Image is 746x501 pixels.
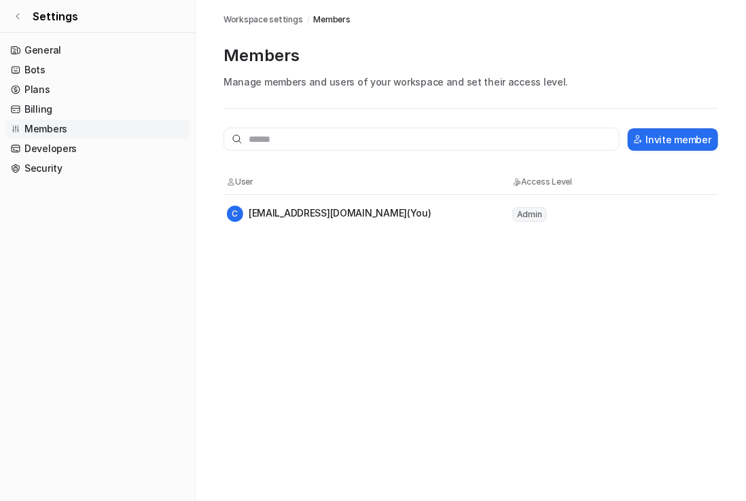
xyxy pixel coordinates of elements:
button: Invite member [628,128,718,151]
div: [EMAIL_ADDRESS][DOMAIN_NAME] (You) [227,206,431,222]
a: Plans [5,80,190,99]
span: Settings [33,8,78,24]
img: User [227,178,235,186]
a: Members [313,14,350,26]
span: C [227,206,243,222]
th: User [226,175,512,189]
a: Bots [5,60,190,79]
a: Developers [5,139,190,158]
p: Manage members and users of your workspace and set their access level. [224,75,718,89]
span: Admin [512,207,547,222]
a: Security [5,159,190,178]
span: / [307,14,310,26]
p: Members [224,45,718,67]
a: Members [5,119,190,138]
a: Workspace settings [224,14,303,26]
a: Billing [5,100,190,119]
a: General [5,41,190,60]
img: Access Level [512,178,521,186]
th: Access Level [512,175,634,189]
